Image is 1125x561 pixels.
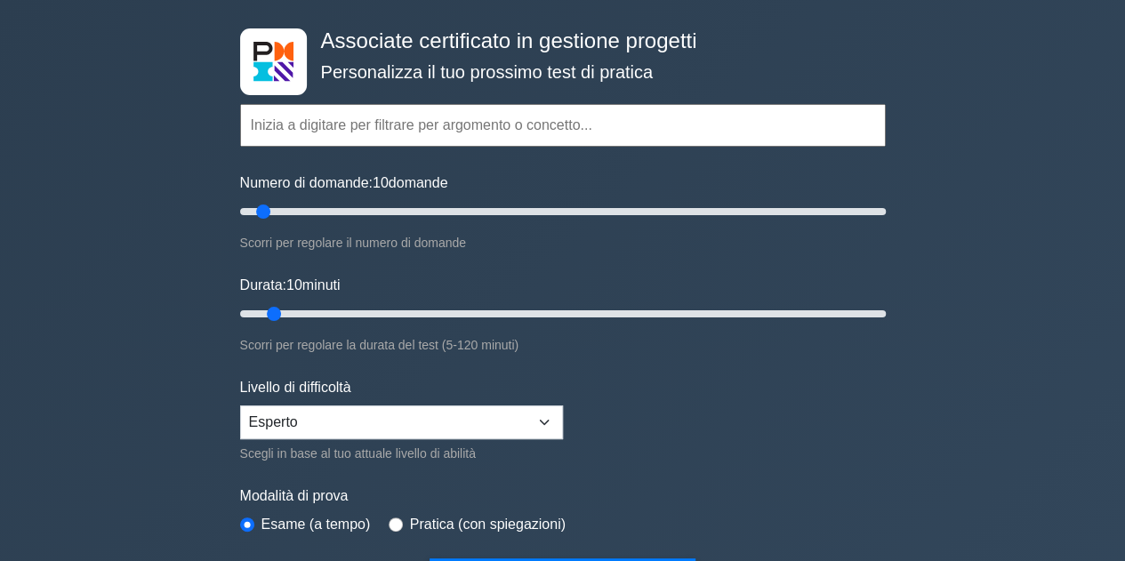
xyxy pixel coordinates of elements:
[240,446,476,461] font: Scegli in base al tuo attuale livello di abilità
[410,517,566,532] font: Pratica (con spiegazioni)
[286,277,302,293] font: 10
[321,28,697,52] font: Associate certificato in gestione progetti
[240,338,519,352] font: Scorri per regolare la durata del test (5-120 minuti)
[373,175,389,190] font: 10
[240,380,351,395] font: Livello di difficoltà
[261,517,371,532] font: Esame (a tempo)
[240,236,466,250] font: Scorri per regolare il numero di domande
[240,488,349,503] font: Modalità di prova
[240,175,373,190] font: Numero di domande:
[302,277,341,293] font: minuti
[389,175,448,190] font: domande
[240,104,886,147] input: Inizia a digitare per filtrare per argomento o concetto...
[240,277,286,293] font: Durata:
